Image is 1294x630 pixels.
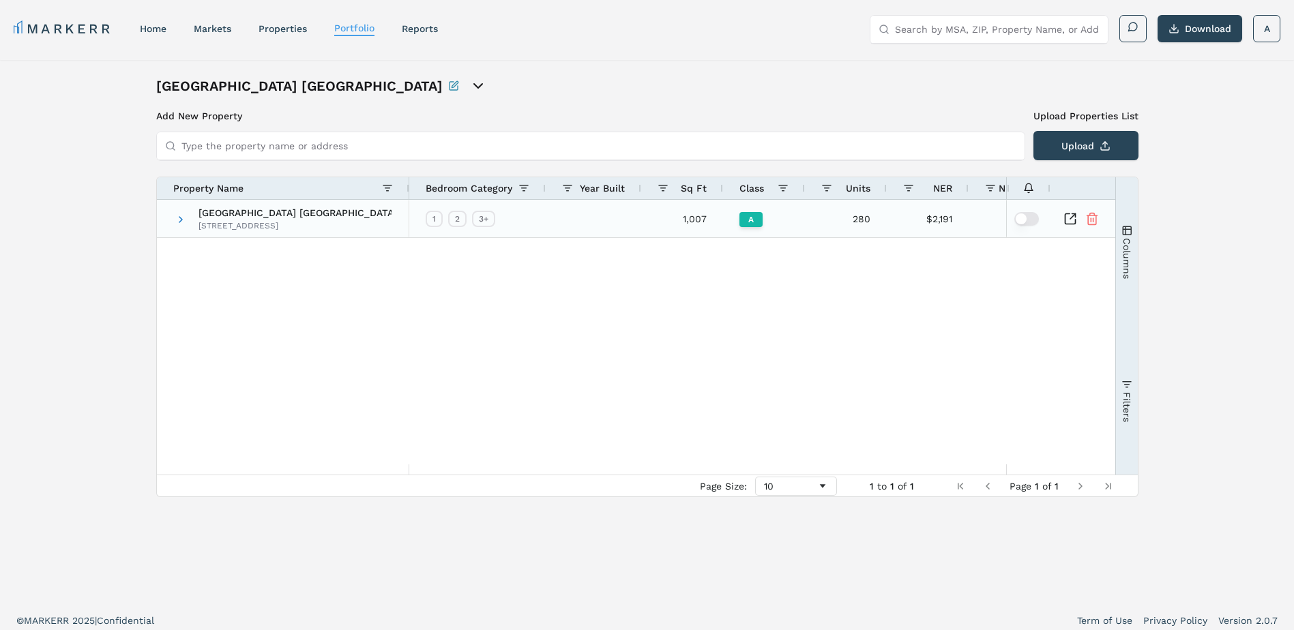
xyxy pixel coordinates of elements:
span: Bedroom Category [426,183,512,194]
h3: Add New Property [156,109,1025,123]
span: [GEOGRAPHIC_DATA] [GEOGRAPHIC_DATA] [198,208,392,217]
button: Upload [1033,131,1138,160]
a: Inspect Comparable [1063,212,1077,226]
span: Property Name [173,183,244,194]
span: A [1264,22,1270,35]
span: NER/Sq Ft [999,183,1048,194]
a: home [140,23,166,34]
a: Privacy Policy [1143,614,1207,627]
div: Previous Page [982,481,993,492]
input: Type the property name or address [181,132,1016,160]
button: A [1253,15,1280,42]
div: 2 [448,211,467,227]
span: of [1042,481,1051,492]
div: Last Page [1102,481,1113,492]
span: 1 [910,481,914,492]
span: 1 [1035,481,1039,492]
span: NER [933,183,952,194]
span: 1 [890,481,894,492]
div: 1 [426,211,443,227]
div: 3+ [472,211,495,227]
button: Rename this portfolio [448,76,459,95]
span: © [16,615,24,626]
div: [STREET_ADDRESS] [198,220,392,231]
a: reports [402,23,438,34]
div: $2,191 [887,200,969,237]
a: Version 2.0.7 [1218,614,1278,627]
a: Term of Use [1077,614,1132,627]
span: Sq Ft [681,183,707,194]
button: Download [1158,15,1242,42]
div: $2.18 [969,200,1064,237]
div: 1,007 [641,200,723,237]
div: A [739,212,763,227]
a: Portfolio [334,22,374,33]
span: Filters [1121,391,1132,421]
span: Confidential [97,615,154,626]
a: markets [194,23,231,34]
button: Remove Property From Portfolio [1085,212,1099,226]
span: of [898,481,907,492]
div: Next Page [1075,481,1086,492]
span: 1 [870,481,874,492]
span: 2025 | [72,615,97,626]
span: Class [739,183,764,194]
div: 280 [805,200,887,237]
a: MARKERR [14,19,113,38]
span: 1 [1055,481,1059,492]
span: Columns [1121,237,1132,278]
input: Search by MSA, ZIP, Property Name, or Address [895,16,1100,43]
div: Page Size: [700,481,747,492]
span: to [877,481,887,492]
div: 10 [764,481,817,492]
a: properties [259,23,307,34]
span: Page [1010,481,1031,492]
div: Page Size [755,477,837,496]
span: MARKERR [24,615,72,626]
span: Units [846,183,870,194]
div: First Page [955,481,966,492]
span: Year Built [580,183,625,194]
label: Upload Properties List [1033,109,1138,123]
button: open portfolio options [470,78,486,94]
h1: [GEOGRAPHIC_DATA] [GEOGRAPHIC_DATA] [156,76,443,95]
